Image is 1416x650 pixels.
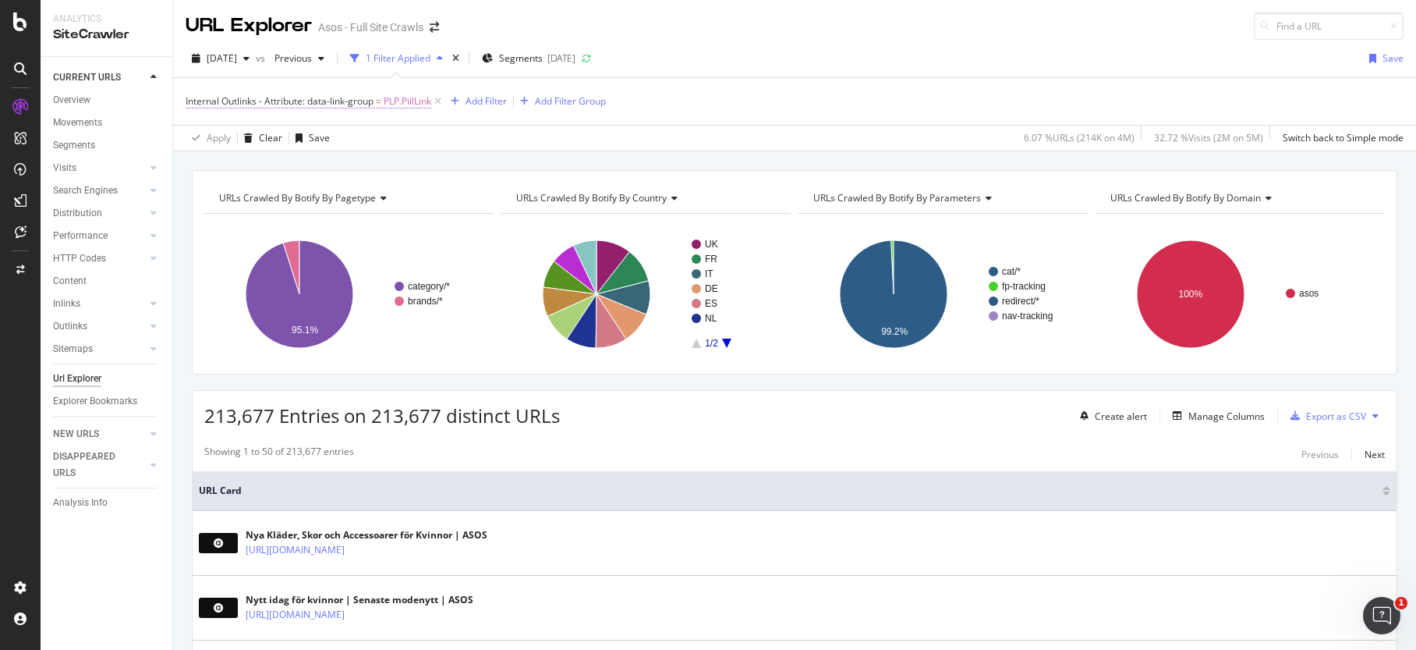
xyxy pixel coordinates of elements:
[53,92,161,108] a: Overview
[798,226,1088,362] svg: A chart.
[449,51,462,66] div: times
[1283,131,1404,144] div: Switch back to Simple mode
[259,131,282,144] div: Clear
[53,495,161,511] a: Analysis Info
[476,46,582,71] button: Segments[DATE]
[813,191,981,204] span: URLs Crawled By Botify By parameters
[204,403,560,428] span: 213,677 Entries on 213,677 distinct URLs
[186,46,256,71] button: [DATE]
[53,26,160,44] div: SiteCrawler
[1188,410,1265,423] div: Manage Columns
[53,318,146,335] a: Outlinks
[1002,296,1039,307] text: redirect/*
[292,325,318,336] text: 95.1%
[1363,597,1400,634] iframe: Intercom live chat
[53,205,102,222] div: Distribution
[1306,410,1366,423] div: Export as CSV
[53,296,80,312] div: Inlinks
[513,186,777,211] h4: URLs Crawled By Botify By country
[430,22,439,33] div: arrow-right-arrow-left
[246,593,473,607] div: Nytt idag för kvinnor | Senaste modenytt | ASOS
[199,484,1379,498] span: URL Card
[53,341,93,357] div: Sitemaps
[1096,226,1385,362] svg: A chart.
[53,495,108,511] div: Analysis Info
[53,426,146,442] a: NEW URLS
[516,191,667,204] span: URLs Crawled By Botify By country
[207,52,237,65] span: 2025 Aug. 19th
[53,69,121,86] div: CURRENT URLS
[53,449,132,481] div: DISAPPEARED URLS
[53,250,106,267] div: HTTP Codes
[408,281,450,292] text: category/*
[1276,126,1404,151] button: Switch back to Simple mode
[53,183,146,199] a: Search Engines
[53,426,99,442] div: NEW URLS
[53,318,87,335] div: Outlinks
[384,91,431,112] span: PLP.PillLink
[53,69,146,86] a: CURRENT URLS
[1110,191,1261,204] span: URLs Crawled By Botify By domain
[535,94,606,108] div: Add Filter Group
[268,46,331,71] button: Previous
[1002,281,1046,292] text: fp-tracking
[1107,186,1371,211] h4: URLs Crawled By Botify By domain
[1299,288,1319,299] text: asos
[1363,46,1404,71] button: Save
[1365,445,1385,464] button: Next
[1254,12,1404,40] input: Find a URL
[186,94,373,108] span: Internal Outlinks - Attribute: data-link-group
[238,126,282,151] button: Clear
[53,228,108,244] div: Performance
[53,228,146,244] a: Performance
[246,542,345,558] a: [URL][DOMAIN_NAME]
[1002,311,1053,321] text: nav-tracking
[186,126,231,151] button: Apply
[53,160,76,176] div: Visits
[547,52,575,65] div: [DATE]
[1301,445,1339,464] button: Previous
[204,226,494,362] svg: A chart.
[466,94,507,108] div: Add Filter
[53,115,102,131] div: Movements
[53,160,146,176] a: Visits
[810,186,1074,211] h4: URLs Crawled By Botify By parameters
[204,445,354,464] div: Showing 1 to 50 of 213,677 entries
[216,186,480,211] h4: URLs Crawled By Botify By pagetype
[1166,407,1265,425] button: Manage Columns
[186,12,312,39] div: URL Explorer
[53,296,146,312] a: Inlinks
[501,226,791,362] svg: A chart.
[366,52,430,65] div: 1 Filter Applied
[1284,403,1366,428] button: Export as CSV
[514,92,606,111] button: Add Filter Group
[53,115,161,131] a: Movements
[1024,131,1135,144] div: 6.07 % URLs ( 214K on 4M )
[246,607,345,623] a: [URL][DOMAIN_NAME]
[881,326,908,337] text: 99.2%
[1395,597,1407,609] span: 1
[53,183,118,199] div: Search Engines
[53,371,101,387] div: Url Explorer
[53,137,95,154] div: Segments
[499,52,543,65] span: Segments
[1095,410,1147,423] div: Create alert
[53,12,160,26] div: Analytics
[376,94,381,108] span: =
[256,52,268,65] span: vs
[53,449,146,481] a: DISAPPEARED URLS
[53,341,146,357] a: Sitemaps
[53,205,146,222] a: Distribution
[705,239,718,250] text: UK
[444,92,507,111] button: Add Filter
[53,273,161,289] a: Content
[207,131,231,144] div: Apply
[199,598,238,618] img: main image
[705,313,717,324] text: NL
[705,268,713,279] text: IT
[1365,448,1385,461] div: Next
[268,52,312,65] span: Previous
